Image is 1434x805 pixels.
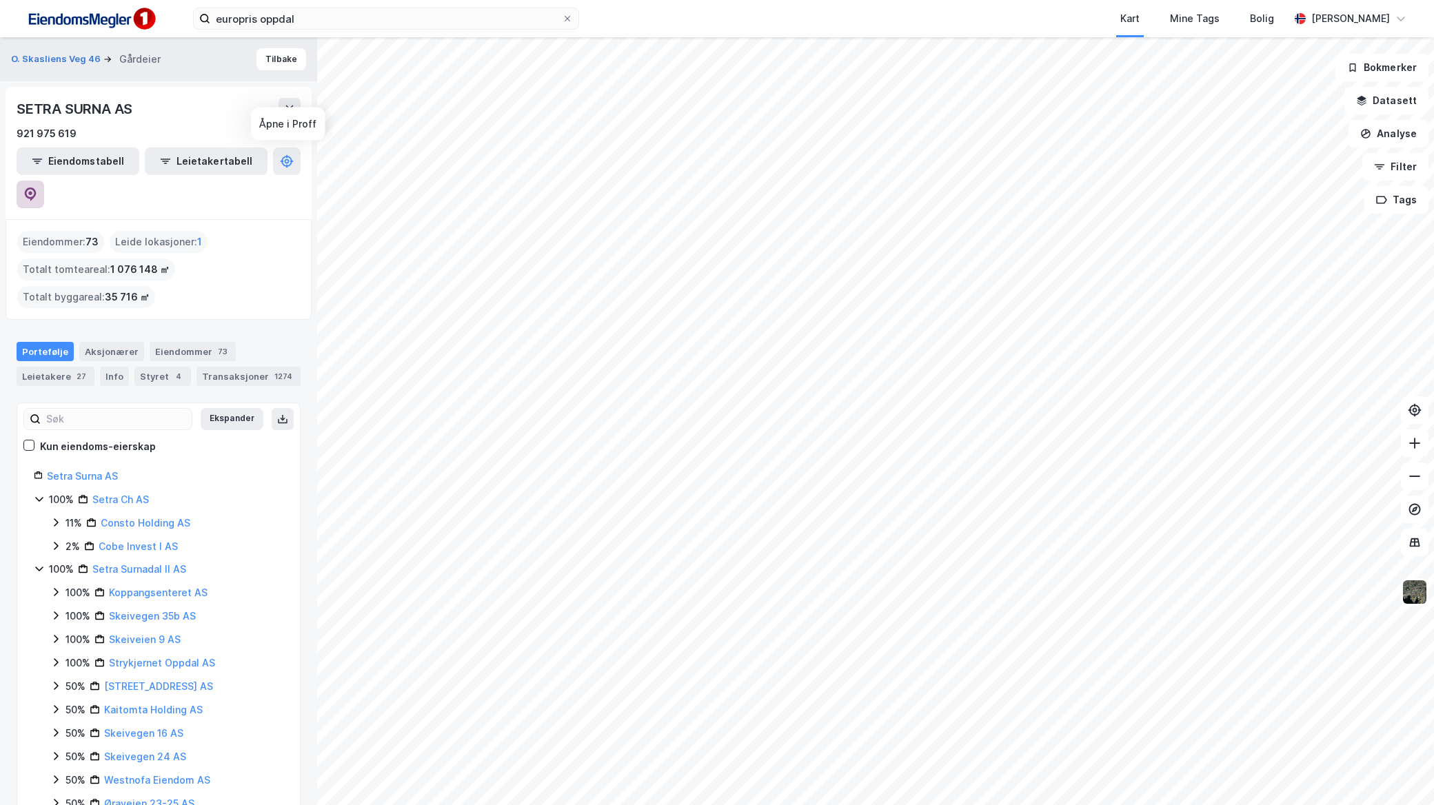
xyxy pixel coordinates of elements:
[110,261,170,278] span: 1 076 148 ㎡
[17,125,77,142] div: 921 975 619
[1311,10,1390,27] div: [PERSON_NAME]
[22,3,160,34] img: F4PB6Px+NJ5v8B7XTbfpPpyloAAAAASUVORK5CYII=
[17,98,135,120] div: SETRA SURNA AS
[1349,120,1428,147] button: Analyse
[92,563,186,575] a: Setra Surnadal II AS
[256,48,306,70] button: Tilbake
[47,470,118,482] a: Setra Surna AS
[104,751,186,762] a: Skeivegen 24 AS
[104,774,210,786] a: Westnofa Eiendom AS
[65,515,82,531] div: 11%
[1402,579,1428,605] img: 9k=
[1335,54,1428,81] button: Bokmerker
[1344,87,1428,114] button: Datasett
[196,367,301,386] div: Transaksjoner
[65,584,90,601] div: 100%
[105,289,150,305] span: 35 716 ㎡
[1250,10,1274,27] div: Bolig
[1120,10,1140,27] div: Kart
[104,727,183,739] a: Skeivegen 16 AS
[1170,10,1220,27] div: Mine Tags
[197,234,202,250] span: 1
[65,748,85,765] div: 50%
[41,409,192,429] input: Søk
[1364,186,1428,214] button: Tags
[65,655,90,671] div: 100%
[65,608,90,624] div: 100%
[17,367,94,386] div: Leietakere
[40,438,156,455] div: Kun eiendoms-eierskap
[272,369,295,383] div: 1274
[201,408,263,430] button: Ekspander
[1365,739,1434,805] div: Kontrollprogram for chat
[1365,739,1434,805] iframe: Chat Widget
[65,538,80,555] div: 2%
[104,704,203,715] a: Kaitomta Holding AS
[110,231,208,253] div: Leide lokasjoner :
[74,369,89,383] div: 27
[79,342,144,361] div: Aksjonærer
[17,147,139,175] button: Eiendomstabell
[65,772,85,788] div: 50%
[172,369,185,383] div: 4
[150,342,236,361] div: Eiendommer
[109,657,215,669] a: Strykjernet Oppdal AS
[92,493,149,505] a: Setra Ch AS
[65,678,85,695] div: 50%
[101,517,190,529] a: Consto Holding AS
[65,725,85,742] div: 50%
[49,491,74,508] div: 100%
[109,633,181,645] a: Skeiveien 9 AS
[99,540,178,552] a: Cobe Invest I AS
[85,234,99,250] span: 73
[17,258,175,281] div: Totalt tomteareal :
[109,587,208,598] a: Koppangsenteret AS
[1362,153,1428,181] button: Filter
[215,345,230,358] div: 73
[100,367,129,386] div: Info
[65,702,85,718] div: 50%
[17,342,74,361] div: Portefølje
[134,367,191,386] div: Styret
[104,680,213,692] a: [STREET_ADDRESS] AS
[119,51,161,68] div: Gårdeier
[65,631,90,648] div: 100%
[11,52,103,66] button: O. Skasliens Veg 46
[49,561,74,578] div: 100%
[17,231,104,253] div: Eiendommer :
[145,147,267,175] button: Leietakertabell
[210,8,562,29] input: Søk på adresse, matrikkel, gårdeiere, leietakere eller personer
[17,286,155,308] div: Totalt byggareal :
[109,610,196,622] a: Skeivegen 35b AS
